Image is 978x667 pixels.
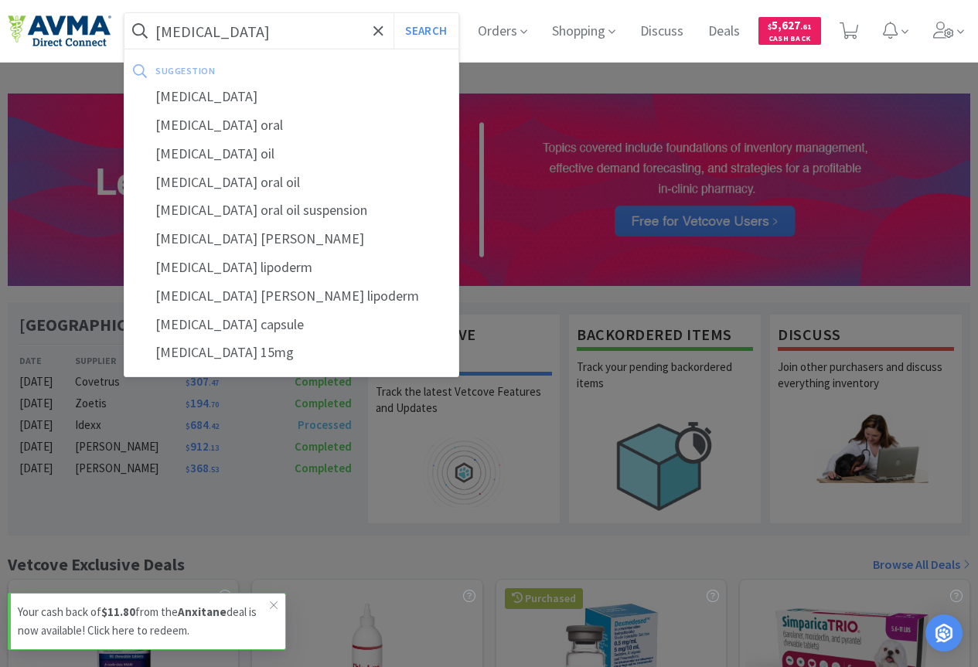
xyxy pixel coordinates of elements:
[124,311,458,339] div: [MEDICAL_DATA] capsule
[394,13,458,49] button: Search
[124,111,458,140] div: [MEDICAL_DATA] oral
[925,614,963,652] div: Open Intercom Messenger
[768,35,812,45] span: Cash Back
[124,168,458,197] div: [MEDICAL_DATA] oral oil
[124,196,458,225] div: [MEDICAL_DATA] oral oil suspension
[768,18,812,32] span: 5,627
[124,254,458,282] div: [MEDICAL_DATA] lipoderm
[124,83,458,111] div: [MEDICAL_DATA]
[124,339,458,367] div: [MEDICAL_DATA] 15mg
[800,22,812,32] span: . 61
[155,59,332,83] div: suggestion
[124,282,458,311] div: [MEDICAL_DATA] [PERSON_NAME] lipoderm
[758,10,821,52] a: $5,627.61Cash Back
[634,25,690,39] a: Discuss
[124,225,458,254] div: [MEDICAL_DATA] [PERSON_NAME]
[178,604,227,619] strong: Anxitane
[124,13,458,49] input: Search by item, sku, manufacturer, ingredient, size...
[768,22,772,32] span: $
[18,603,270,640] p: Your cash back of from the deal is now available! Click here to redeem.
[101,604,135,619] strong: $11.80
[702,25,746,39] a: Deals
[124,140,458,168] div: [MEDICAL_DATA] oil
[8,15,111,47] img: e4e33dab9f054f5782a47901c742baa9_102.png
